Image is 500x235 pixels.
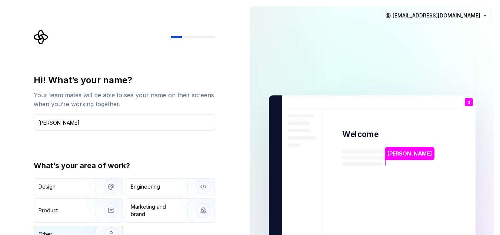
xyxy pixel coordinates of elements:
[131,203,181,218] div: Marketing and brand
[39,207,58,214] div: Product
[342,129,379,140] p: Welcome
[34,91,215,108] div: Your team mates will be able to see your name on their screens when you’re working together.
[34,30,49,45] svg: Supernova Logo
[39,183,56,190] div: Design
[382,9,491,22] button: [EMAIL_ADDRESS][DOMAIN_NAME]
[131,183,160,190] div: Engineering
[393,12,480,19] span: [EMAIL_ADDRESS][DOMAIN_NAME]
[34,160,215,171] div: What’s your area of work?
[34,74,215,86] div: Hi! What’s your name?
[34,114,215,131] input: Han Solo
[467,100,470,104] p: d
[387,150,432,158] p: [PERSON_NAME]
